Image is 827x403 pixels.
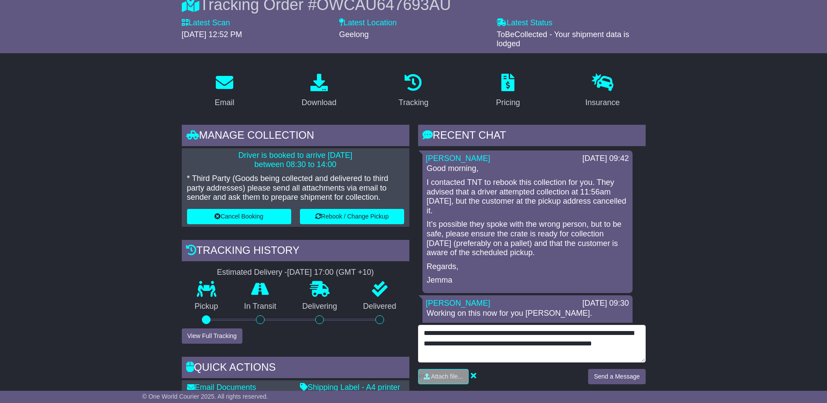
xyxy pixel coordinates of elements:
label: Latest Status [497,18,552,28]
div: Pricing [496,97,520,109]
p: In Transit [231,302,289,311]
div: RECENT CHAT [418,125,646,148]
div: Insurance [585,97,620,109]
div: Tracking history [182,240,409,263]
div: Manage collection [182,125,409,148]
p: Pickup [182,302,231,311]
div: Email [214,97,234,109]
a: Insurance [580,71,626,112]
span: ToBeCollected - Your shipment data is lodged [497,30,629,48]
a: Shipping Label - A4 printer [300,383,400,392]
a: [PERSON_NAME] [426,299,490,307]
p: Good morning, [427,164,628,174]
label: Latest Scan [182,18,230,28]
span: [DATE] 12:52 PM [182,30,242,39]
p: I contacted TNT to rebook this collection for you. They advised that a driver attempted collectio... [427,178,628,215]
p: Working on this now for you [PERSON_NAME]. [427,309,628,318]
p: Driver is booked to arrive [DATE] between 08:30 to 14:00 [187,151,404,170]
span: © One World Courier 2025. All rights reserved. [142,393,268,400]
p: It’s possible they spoke with the wrong person, but to be safe, please ensure the crate is ready ... [427,220,628,257]
span: Geelong [339,30,369,39]
div: [DATE] 17:00 (GMT +10) [287,268,374,277]
p: Delivered [350,302,409,311]
p: * Third Party (Goods being collected and delivered to third party addresses) please send all atta... [187,174,404,202]
a: Tracking [393,71,434,112]
p: Jemma [427,276,628,285]
button: View Full Tracking [182,328,242,344]
div: Estimated Delivery - [182,268,409,277]
p: Delivering [289,302,351,311]
label: Latest Location [339,18,397,28]
a: Email Documents [187,383,256,392]
div: [DATE] 09:42 [582,154,629,164]
button: Send a Message [588,369,645,384]
a: [PERSON_NAME] [426,154,490,163]
a: Email [209,71,240,112]
div: Download [302,97,337,109]
a: Pricing [490,71,526,112]
button: Cancel Booking [187,209,291,224]
a: Download [296,71,342,112]
p: Regards, [427,262,628,272]
button: Rebook / Change Pickup [300,209,404,224]
div: Quick Actions [182,357,409,380]
div: Tracking [398,97,428,109]
div: [DATE] 09:30 [582,299,629,308]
